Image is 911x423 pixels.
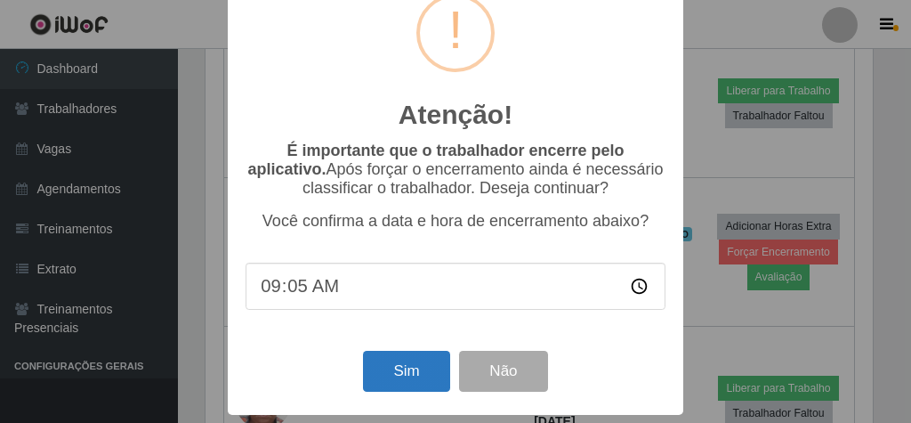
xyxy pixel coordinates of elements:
[399,99,512,131] h2: Atenção!
[363,351,449,393] button: Sim
[246,212,665,231] p: Você confirma a data e hora de encerramento abaixo?
[459,351,547,393] button: Não
[246,142,665,198] p: Após forçar o encerramento ainda é necessário classificar o trabalhador. Deseja continuar?
[247,142,624,178] b: É importante que o trabalhador encerre pelo aplicativo.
